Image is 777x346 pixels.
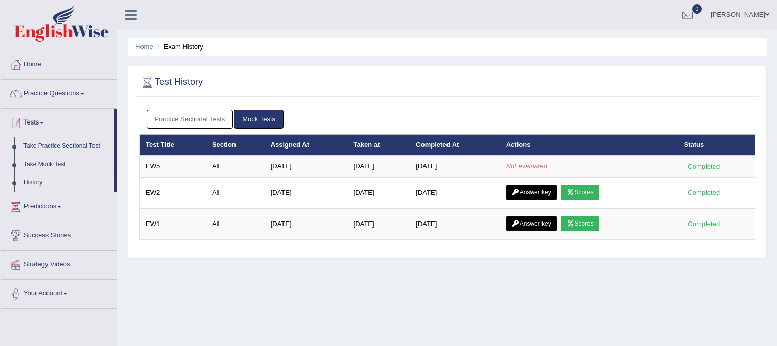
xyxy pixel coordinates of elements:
[265,134,348,156] th: Assigned At
[410,177,500,208] td: [DATE]
[348,177,411,208] td: [DATE]
[19,156,114,174] a: Take Mock Test
[265,177,348,208] td: [DATE]
[684,161,724,172] div: Completed
[265,156,348,177] td: [DATE]
[506,216,557,231] a: Answer key
[678,134,755,156] th: Status
[19,174,114,192] a: History
[561,216,599,231] a: Scores
[692,4,702,14] span: 0
[206,177,265,208] td: All
[139,75,203,90] h2: Test History
[506,185,557,200] a: Answer key
[501,134,678,156] th: Actions
[140,177,206,208] td: EW2
[684,187,724,198] div: Completed
[140,134,206,156] th: Test Title
[561,185,599,200] a: Scores
[155,42,203,52] li: Exam History
[1,109,114,134] a: Tests
[410,134,500,156] th: Completed At
[140,208,206,239] td: EW1
[506,162,547,170] em: Not evaluated
[206,208,265,239] td: All
[1,192,117,218] a: Predictions
[1,51,117,76] a: Home
[410,156,500,177] td: [DATE]
[348,134,411,156] th: Taken at
[1,251,117,276] a: Strategy Videos
[1,80,117,105] a: Practice Questions
[348,208,411,239] td: [DATE]
[135,43,153,51] a: Home
[147,110,233,129] a: Practice Sectional Tests
[1,280,117,305] a: Your Account
[234,110,284,129] a: Mock Tests
[1,221,117,247] a: Success Stories
[265,208,348,239] td: [DATE]
[684,218,724,229] div: Completed
[19,137,114,156] a: Take Practice Sectional Test
[410,208,500,239] td: [DATE]
[206,156,265,177] td: All
[348,156,411,177] td: [DATE]
[206,134,265,156] th: Section
[140,156,206,177] td: EW5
